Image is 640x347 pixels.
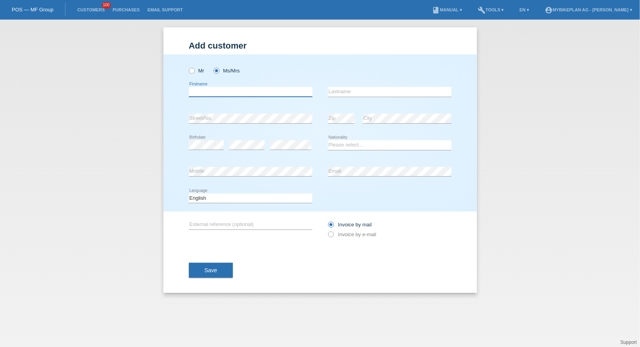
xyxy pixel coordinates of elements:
h1: Add customer [189,41,451,51]
a: Purchases [109,7,143,12]
a: Support [620,340,637,345]
i: build [478,6,486,14]
input: Invoice by mail [328,222,333,231]
label: Ms/Mrs [214,68,240,74]
input: Mr [189,68,194,73]
i: book [432,6,440,14]
label: Mr [189,68,205,74]
input: Ms/Mrs [214,68,219,73]
i: account_circle [545,6,553,14]
a: bookManual ▾ [428,7,466,12]
a: Customers [73,7,109,12]
input: Invoice by e-mail [328,231,333,241]
a: account_circleMybikeplan AG - [PERSON_NAME] ▾ [541,7,636,12]
a: EN ▾ [516,7,533,12]
label: Invoice by mail [328,222,372,228]
label: Invoice by e-mail [328,231,377,237]
span: Save [205,267,218,273]
a: POS — MF Group [12,7,53,13]
a: Email Support [143,7,187,12]
span: 100 [102,2,111,9]
a: buildTools ▾ [474,7,508,12]
button: Save [189,263,233,278]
